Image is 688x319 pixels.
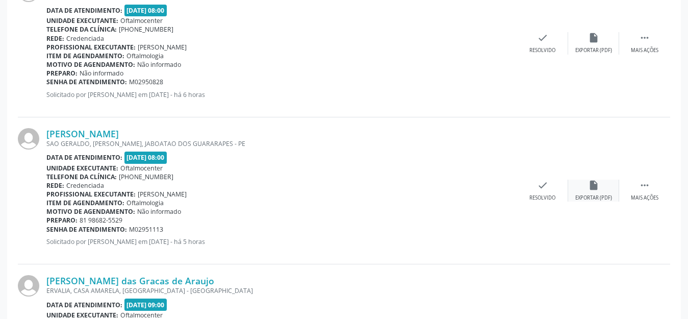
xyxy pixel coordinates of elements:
[575,194,612,202] div: Exportar (PDF)
[119,173,173,181] span: [PHONE_NUMBER]
[537,32,548,43] i: check
[46,153,122,162] b: Data de atendimento:
[46,173,117,181] b: Telefone da clínica:
[631,194,658,202] div: Mais ações
[137,60,181,69] span: Não informado
[46,128,119,139] a: [PERSON_NAME]
[639,32,650,43] i: 
[126,199,164,207] span: Oftalmologia
[120,164,163,173] span: Oftalmocenter
[529,47,555,54] div: Resolvido
[124,152,167,163] span: [DATE] 08:00
[46,69,78,78] b: Preparo:
[124,5,167,16] span: [DATE] 08:00
[631,47,658,54] div: Mais ações
[46,216,78,225] b: Preparo:
[46,34,64,43] b: Rede:
[119,25,173,34] span: [PHONE_NUMBER]
[129,225,163,234] span: M02951113
[129,78,163,86] span: M02950828
[138,43,187,52] span: [PERSON_NAME]
[46,52,124,60] b: Item de agendamento:
[46,16,118,25] b: Unidade executante:
[46,90,517,99] p: Solicitado por [PERSON_NAME] em [DATE] - há 6 horas
[46,237,517,246] p: Solicitado por [PERSON_NAME] em [DATE] - há 5 horas
[66,34,104,43] span: Credenciada
[137,207,181,216] span: Não informado
[46,275,214,286] a: [PERSON_NAME] das Gracas de Araujo
[124,299,167,310] span: [DATE] 09:00
[537,180,548,191] i: check
[46,6,122,15] b: Data de atendimento:
[46,301,122,309] b: Data de atendimento:
[138,190,187,199] span: [PERSON_NAME]
[46,78,127,86] b: Senha de atendimento:
[588,32,599,43] i: insert_drive_file
[46,139,517,148] div: SAO GERALDO, [PERSON_NAME], JABOATAO DOS GUARARAPES - PE
[46,60,135,69] b: Motivo de agendamento:
[46,199,124,207] b: Item de agendamento:
[46,181,64,190] b: Rede:
[126,52,164,60] span: Oftalmologia
[46,207,135,216] b: Motivo de agendamento:
[46,190,136,199] b: Profissional executante:
[18,275,39,297] img: img
[639,180,650,191] i: 
[46,225,127,234] b: Senha de atendimento:
[46,43,136,52] b: Profissional executante:
[46,25,117,34] b: Telefone da clínica:
[18,128,39,150] img: img
[46,286,517,295] div: ERVALIA, CASA AMARELA, [GEOGRAPHIC_DATA] - [GEOGRAPHIC_DATA]
[575,47,612,54] div: Exportar (PDF)
[120,16,163,25] span: Oftalmocenter
[80,216,122,225] span: 81 98682-5529
[46,164,118,173] b: Unidade executante:
[80,69,123,78] span: Não informado
[588,180,599,191] i: insert_drive_file
[66,181,104,190] span: Credenciada
[529,194,555,202] div: Resolvido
